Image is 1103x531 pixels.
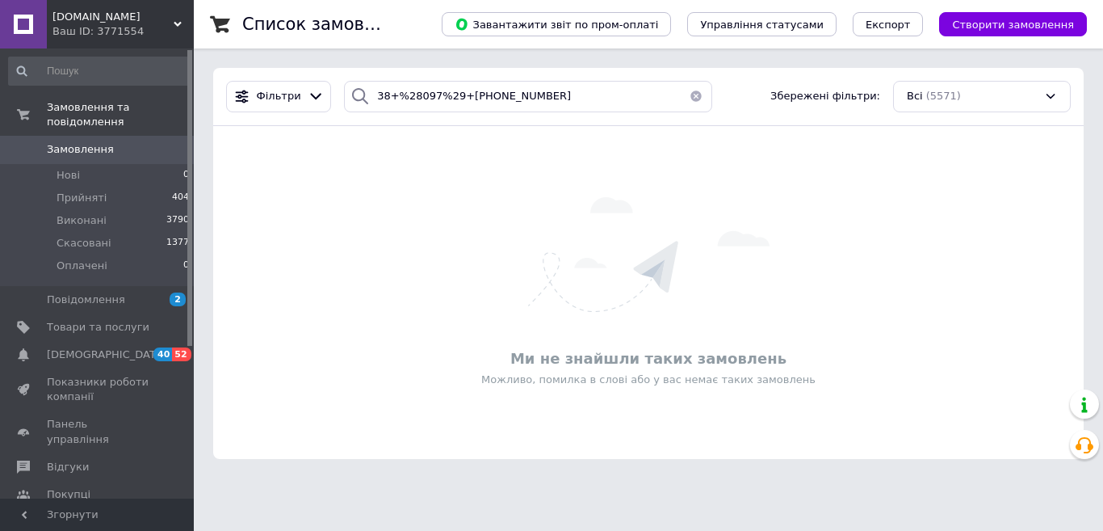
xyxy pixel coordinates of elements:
button: Завантажити звіт по пром-оплаті [442,12,671,36]
span: vsetovary.net.ua [52,10,174,24]
span: Панель управління [47,417,149,446]
span: Показники роботи компанії [47,375,149,404]
span: [DEMOGRAPHIC_DATA] [47,348,166,362]
span: Управління статусами [700,19,824,31]
button: Створити замовлення [939,12,1087,36]
span: 404 [172,191,189,205]
span: 3790 [166,213,189,228]
span: Замовлення та повідомлення [47,100,194,129]
span: Виконані [57,213,107,228]
span: Створити замовлення [952,19,1074,31]
div: Ми не знайшли таких замовлень [221,348,1076,369]
div: Можливо, помилка в слові або у вас немає таких замовлень [221,373,1076,387]
h1: Список замовлень [242,15,406,34]
span: Збережені фільтри: [770,89,880,104]
span: Нові [57,168,80,183]
input: Пошук [8,57,191,86]
span: Замовлення [47,142,114,157]
button: Управління статусами [687,12,837,36]
span: Фільтри [257,89,301,104]
div: Ваш ID: 3771554 [52,24,194,39]
span: (5571) [926,90,961,102]
span: 2 [170,293,186,306]
span: Повідомлення [47,293,125,307]
span: 0 [183,168,189,183]
span: Експорт [866,19,911,31]
button: Експорт [853,12,924,36]
span: Скасовані [57,236,111,251]
span: Відгуки [47,460,89,474]
span: 1377 [166,236,189,251]
span: 40 [153,348,172,361]
span: 0 [183,259,189,273]
span: 52 [172,348,191,361]
span: Завантажити звіт по пром-оплаті [455,17,658,32]
span: Прийняті [57,191,107,205]
input: Пошук за номером замовлення, ПІБ покупця, номером телефону, Email, номером накладної [344,81,712,112]
img: Нічого не знайдено [528,197,770,312]
span: Товари та послуги [47,320,149,335]
span: Покупці [47,487,90,502]
a: Створити замовлення [923,18,1087,30]
button: Очистить [680,81,712,112]
span: Всі [907,89,923,104]
span: Оплачені [57,259,107,273]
